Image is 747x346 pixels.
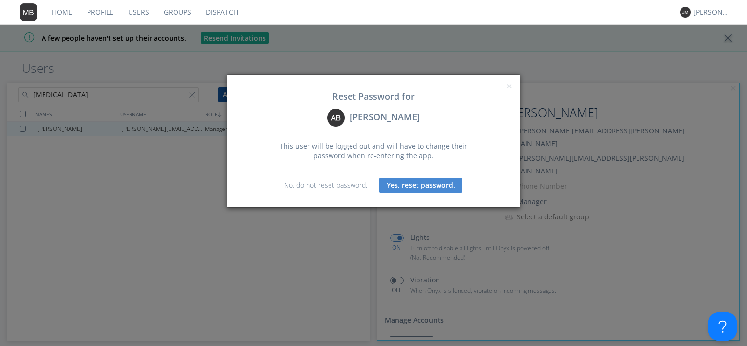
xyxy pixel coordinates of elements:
[327,109,345,127] img: 373638.png
[379,178,462,193] button: Yes, reset password.
[680,7,691,18] img: 373638.png
[693,7,730,17] div: [PERSON_NAME]
[235,92,512,102] h3: Reset Password for
[235,109,512,127] div: [PERSON_NAME]
[284,180,367,190] a: No, do not reset password.
[268,141,479,161] div: This user will be logged out and will have to change their password when re-entering the app.
[20,3,37,21] img: 373638.png
[506,79,512,93] span: ×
